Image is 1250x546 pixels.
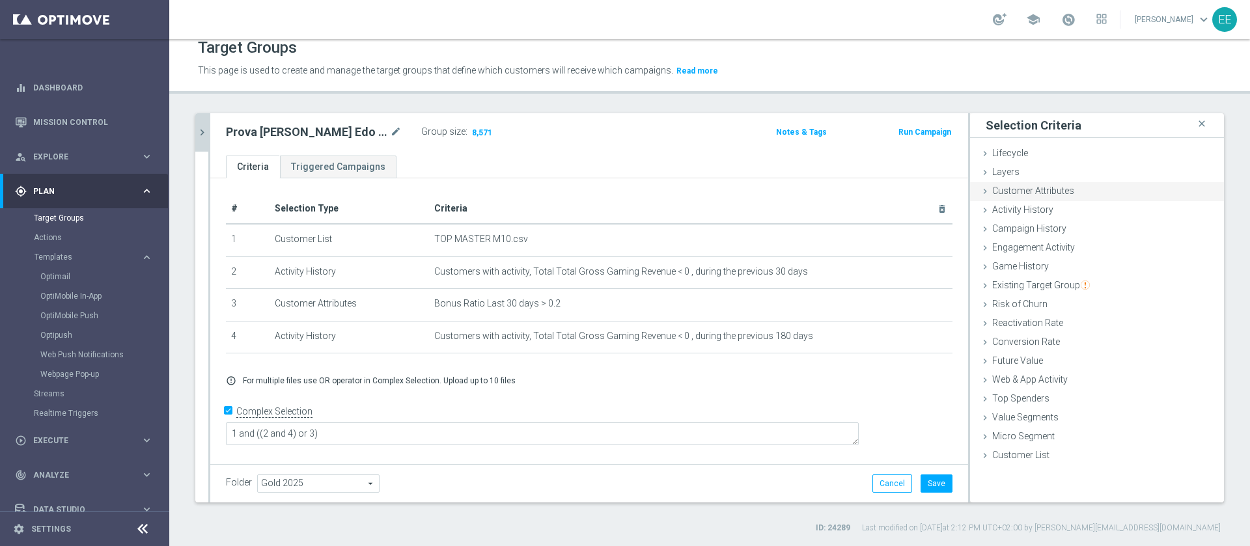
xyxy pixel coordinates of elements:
label: Folder [226,477,252,488]
a: Streams [34,389,135,399]
a: Optimail [40,271,135,282]
div: Web Push Notifications [40,345,168,364]
span: Templates [35,253,128,261]
div: Mission Control [15,105,153,139]
span: Customers with activity, Total Total Gross Gaming Revenue < 0 , during the previous 30 days [434,266,808,277]
td: Activity History [270,256,430,289]
td: Customer List [270,224,430,256]
a: Dashboard [33,70,153,105]
td: Customer Attributes [270,289,430,321]
span: Plan [33,187,141,195]
div: Realtime Triggers [34,403,168,423]
a: Web Push Notifications [40,349,135,360]
div: EE [1212,7,1237,32]
i: track_changes [15,469,27,481]
th: # [226,194,270,224]
i: keyboard_arrow_right [141,469,153,481]
h3: Selection Criteria [986,118,1081,133]
i: equalizer [15,82,27,94]
button: Save [921,474,952,493]
span: Customers with activity, Total Total Gross Gaming Revenue < 0 , during the previous 180 days [434,331,813,342]
a: Realtime Triggers [34,408,135,418]
span: Criteria [434,203,467,213]
td: 1 [226,224,270,256]
div: Optipush [40,325,168,345]
div: Optimail [40,267,168,286]
button: Read more [675,64,719,78]
div: Execute [15,435,141,446]
a: Actions [34,232,135,243]
label: Complex Selection [236,405,312,418]
div: Analyze [15,469,141,481]
button: gps_fixed Plan keyboard_arrow_right [14,186,154,197]
div: OptiMobile In-App [40,286,168,306]
div: Streams [34,384,168,403]
a: OptiMobile In-App [40,291,135,301]
td: 2 [226,256,270,289]
button: Cancel [872,474,912,493]
button: track_changes Analyze keyboard_arrow_right [14,470,154,480]
span: school [1026,12,1040,27]
p: For multiple files use OR operator in Complex Selection. Upload up to 10 files [243,375,516,386]
span: TOP MASTER M10.csv [434,234,528,245]
h2: Prova [PERSON_NAME] Edo [PERSON_NAME] 02.10 [226,124,387,140]
span: Lifecycle [992,148,1028,158]
span: Layers [992,167,1020,177]
div: Plan [15,185,141,197]
td: 3 [226,289,270,321]
i: keyboard_arrow_right [141,434,153,446]
span: 8,571 [471,128,493,140]
div: Target Groups [34,208,168,228]
button: Run Campaign [897,125,952,139]
label: Group size [421,126,465,137]
i: keyboard_arrow_right [141,251,153,264]
button: equalizer Dashboard [14,83,154,93]
i: chevron_right [196,126,208,139]
div: Actions [34,228,168,247]
span: Top Spenders [992,393,1049,403]
div: Explore [15,151,141,163]
button: Mission Control [14,117,154,128]
span: Game History [992,261,1049,271]
i: keyboard_arrow_right [141,503,153,515]
span: Execute [33,437,141,444]
a: OptiMobile Push [40,310,135,321]
a: Mission Control [33,105,153,139]
a: Optipush [40,330,135,340]
span: Customer Attributes [992,185,1074,196]
i: close [1195,115,1208,133]
i: person_search [15,151,27,163]
button: person_search Explore keyboard_arrow_right [14,152,154,162]
label: : [465,126,467,137]
i: delete_forever [937,204,947,214]
span: Web & App Activity [992,374,1068,385]
div: OptiMobile Push [40,306,168,325]
button: Data Studio keyboard_arrow_right [14,504,154,515]
button: play_circle_outline Execute keyboard_arrow_right [14,435,154,446]
span: Reactivation Rate [992,318,1063,328]
a: Settings [31,525,71,533]
button: Notes & Tags [775,125,828,139]
td: Activity History [270,321,430,353]
i: keyboard_arrow_right [141,185,153,197]
span: Data Studio [33,506,141,513]
td: 4 [226,321,270,353]
div: Templates [34,247,168,384]
i: keyboard_arrow_right [141,150,153,163]
span: Analyze [33,471,141,479]
span: Activity History [992,204,1053,215]
a: Webpage Pop-up [40,369,135,379]
span: Risk of Churn [992,299,1048,309]
span: Conversion Rate [992,336,1060,347]
span: Engagement Activity [992,242,1075,253]
span: This page is used to create and manage the target groups that define which customers will receive... [198,65,673,75]
i: gps_fixed [15,185,27,197]
div: Templates keyboard_arrow_right [34,252,154,262]
span: Existing Target Group [992,280,1090,290]
span: Value Segments [992,412,1059,422]
a: Target Groups [34,213,135,223]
